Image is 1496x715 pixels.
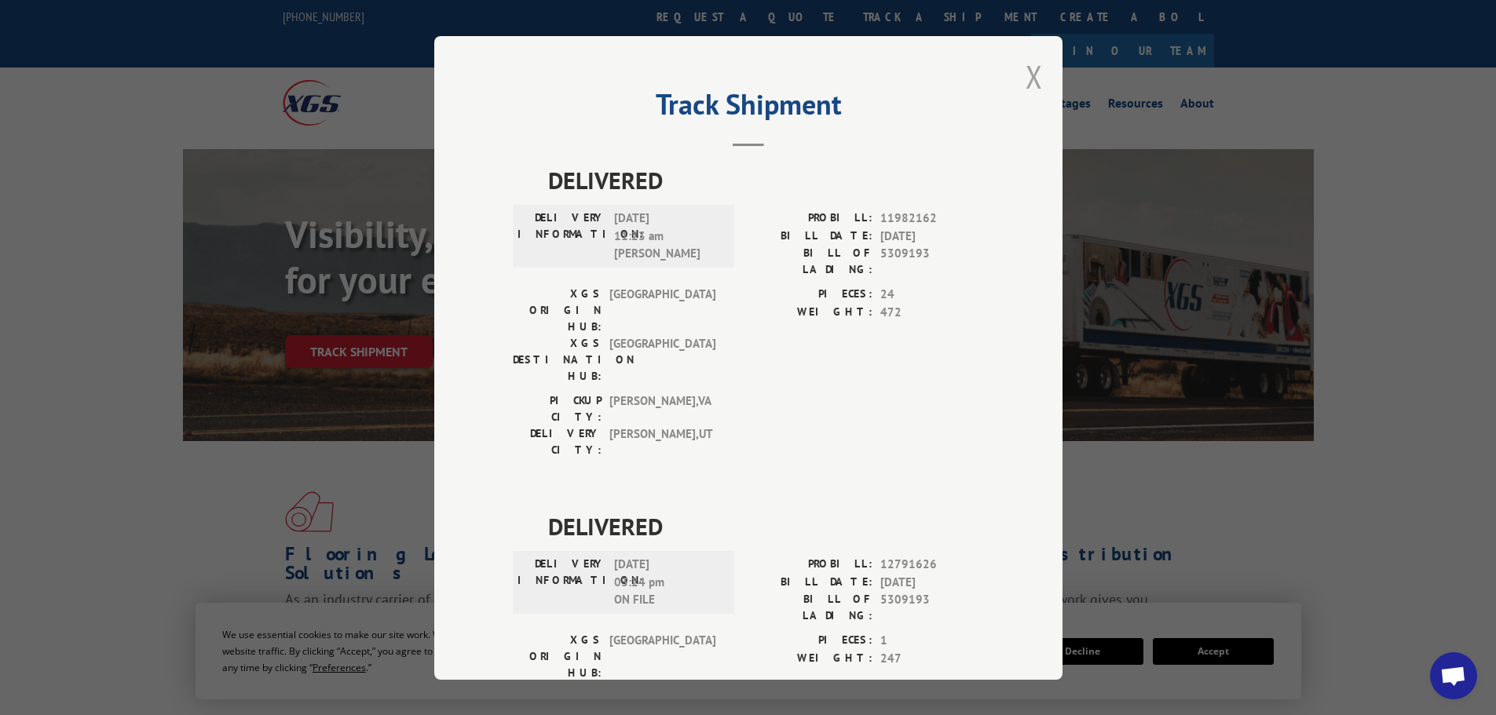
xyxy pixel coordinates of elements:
[880,556,984,574] span: 12791626
[609,392,715,425] span: [PERSON_NAME] , VA
[748,303,872,321] label: WEIGHT:
[880,591,984,624] span: 5309193
[1430,652,1477,699] div: Open chat
[748,227,872,245] label: BILL DATE:
[880,286,984,304] span: 24
[748,245,872,278] label: BILL OF LADING:
[748,573,872,591] label: BILL DATE:
[609,335,715,385] span: [GEOGRAPHIC_DATA]
[513,425,602,458] label: DELIVERY CITY:
[880,632,984,650] span: 1
[614,210,720,263] span: [DATE] 11:23 am [PERSON_NAME]
[748,286,872,304] label: PIECES:
[1026,56,1043,97] button: Close modal
[513,286,602,335] label: XGS ORIGIN HUB:
[513,93,984,123] h2: Track Shipment
[748,632,872,650] label: PIECES:
[609,425,715,458] span: [PERSON_NAME] , UT
[748,591,872,624] label: BILL OF LADING:
[513,392,602,425] label: PICKUP CITY:
[548,162,984,198] span: DELIVERED
[880,573,984,591] span: [DATE]
[518,556,606,609] label: DELIVERY INFORMATION:
[609,286,715,335] span: [GEOGRAPHIC_DATA]
[513,632,602,681] label: XGS ORIGIN HUB:
[614,556,720,609] span: [DATE] 03:24 pm ON FILE
[880,210,984,228] span: 11982162
[880,649,984,667] span: 247
[880,303,984,321] span: 472
[880,245,984,278] span: 5309193
[513,335,602,385] label: XGS DESTINATION HUB:
[748,556,872,574] label: PROBILL:
[548,509,984,544] span: DELIVERED
[748,649,872,667] label: WEIGHT:
[609,632,715,681] span: [GEOGRAPHIC_DATA]
[880,227,984,245] span: [DATE]
[518,210,606,263] label: DELIVERY INFORMATION:
[748,210,872,228] label: PROBILL:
